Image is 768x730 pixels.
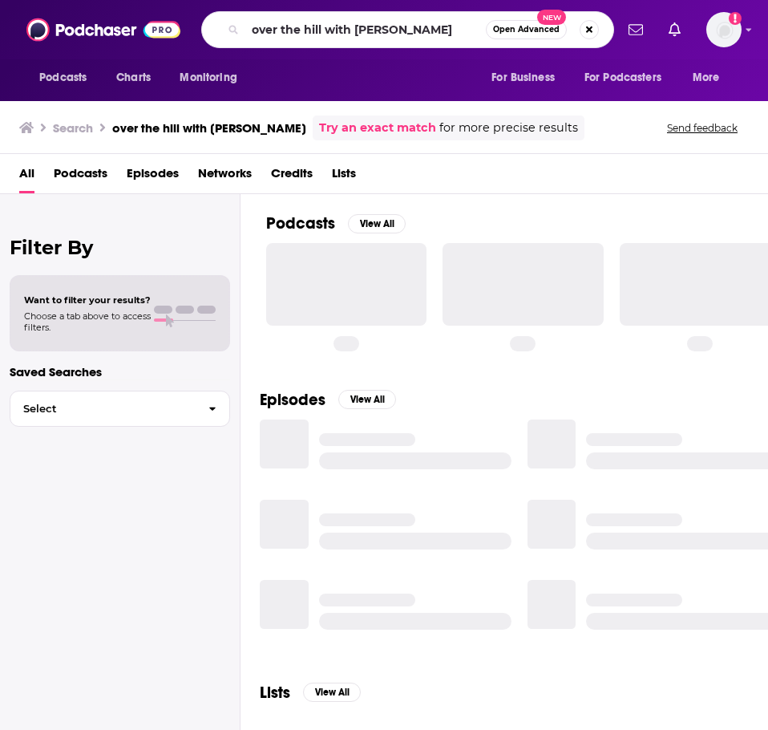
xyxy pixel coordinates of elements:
[319,119,436,137] a: Try an exact match
[106,63,160,93] a: Charts
[28,63,107,93] button: open menu
[584,67,661,89] span: For Podcasters
[574,63,685,93] button: open menu
[19,160,34,193] a: All
[271,160,313,193] a: Credits
[706,12,742,47] img: User Profile
[491,67,555,89] span: For Business
[260,390,396,410] a: EpisodesView All
[112,120,306,136] h3: over the hill with [PERSON_NAME]
[706,12,742,47] button: Show profile menu
[303,683,361,702] button: View All
[39,67,87,89] span: Podcasts
[537,10,566,25] span: New
[338,390,396,409] button: View All
[332,160,356,193] a: Lists
[729,12,742,25] svg: Add a profile image
[168,63,257,93] button: open menu
[681,63,740,93] button: open menu
[480,63,575,93] button: open menu
[439,119,578,137] span: for more precise results
[180,67,236,89] span: Monitoring
[10,236,230,259] h2: Filter By
[266,213,406,233] a: PodcastsView All
[24,310,151,333] span: Choose a tab above to access filters.
[54,160,107,193] a: Podcasts
[127,160,179,193] a: Episodes
[348,214,406,233] button: View All
[198,160,252,193] a: Networks
[24,294,151,306] span: Want to filter your results?
[706,12,742,47] span: Logged in as GregKubie
[53,120,93,136] h3: Search
[266,213,335,233] h2: Podcasts
[693,67,720,89] span: More
[26,14,180,45] img: Podchaser - Follow, Share and Rate Podcasts
[10,404,196,414] span: Select
[10,364,230,379] p: Saved Searches
[116,67,151,89] span: Charts
[662,121,742,135] button: Send feedback
[201,11,614,48] div: Search podcasts, credits, & more...
[662,16,687,43] a: Show notifications dropdown
[622,16,649,43] a: Show notifications dropdown
[260,390,325,410] h2: Episodes
[493,26,560,34] span: Open Advanced
[486,20,567,39] button: Open AdvancedNew
[260,683,290,703] h2: Lists
[10,391,230,427] button: Select
[260,683,361,703] a: ListsView All
[245,17,486,43] input: Search podcasts, credits, & more...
